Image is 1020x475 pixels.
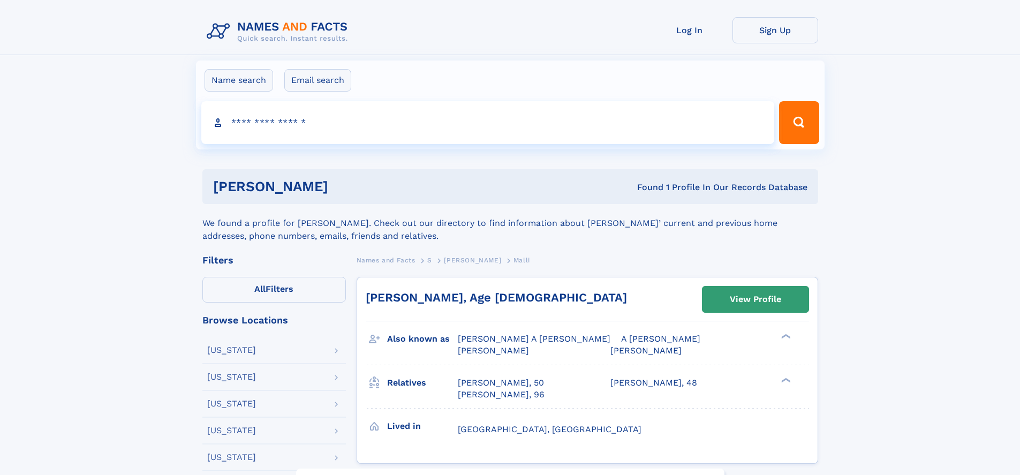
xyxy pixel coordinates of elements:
[427,257,432,264] span: S
[202,277,346,303] label: Filters
[779,376,791,383] div: ❯
[207,426,256,435] div: [US_STATE]
[201,101,775,144] input: search input
[387,374,458,392] h3: Relatives
[207,373,256,381] div: [US_STATE]
[207,346,256,355] div: [US_STATE]
[732,17,818,43] a: Sign Up
[444,257,501,264] span: [PERSON_NAME]
[647,17,732,43] a: Log In
[779,101,819,144] button: Search Button
[730,287,781,312] div: View Profile
[202,255,346,265] div: Filters
[254,284,266,294] span: All
[458,345,529,356] span: [PERSON_NAME]
[205,69,273,92] label: Name search
[610,377,697,389] a: [PERSON_NAME], 48
[458,377,544,389] a: [PERSON_NAME], 50
[387,417,458,435] h3: Lived in
[202,315,346,325] div: Browse Locations
[284,69,351,92] label: Email search
[213,180,483,193] h1: [PERSON_NAME]
[610,345,682,356] span: [PERSON_NAME]
[387,330,458,348] h3: Also known as
[427,253,432,267] a: S
[513,257,530,264] span: Malli
[444,253,501,267] a: [PERSON_NAME]
[779,333,791,340] div: ❯
[621,334,700,344] span: A [PERSON_NAME]
[366,291,627,304] a: [PERSON_NAME], Age [DEMOGRAPHIC_DATA]
[458,334,610,344] span: [PERSON_NAME] A [PERSON_NAME]
[202,17,357,46] img: Logo Names and Facts
[458,389,545,401] a: [PERSON_NAME], 96
[458,424,641,434] span: [GEOGRAPHIC_DATA], [GEOGRAPHIC_DATA]
[702,286,809,312] a: View Profile
[207,399,256,408] div: [US_STATE]
[202,204,818,243] div: We found a profile for [PERSON_NAME]. Check out our directory to find information about [PERSON_N...
[207,453,256,462] div: [US_STATE]
[357,253,415,267] a: Names and Facts
[482,182,807,193] div: Found 1 Profile In Our Records Database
